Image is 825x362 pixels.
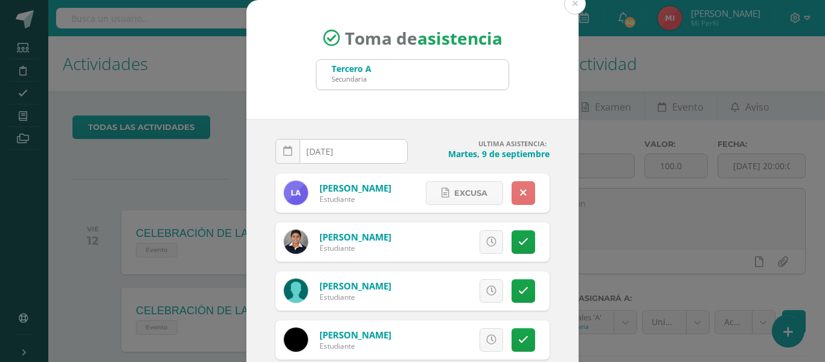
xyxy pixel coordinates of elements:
a: [PERSON_NAME] [319,329,391,341]
a: Excusa [426,181,503,205]
h4: Martes, 9 de septiembre [417,148,550,160]
img: 37e263336e368561e6c79eedb523dea6.png [284,181,308,205]
div: Tercero A [332,63,371,74]
strong: asistencia [417,27,502,50]
div: Estudiante [319,194,391,204]
h4: ULTIMA ASISTENCIA: [417,139,550,148]
span: Toma de [345,27,502,50]
a: [PERSON_NAME] [319,231,391,243]
div: Estudiante [319,341,391,351]
img: 9506728e3fdbcc71ad423fad3a6c7702.png [284,230,308,254]
a: [PERSON_NAME] [319,280,391,292]
div: Estudiante [319,243,391,253]
div: Secundaria [332,74,371,83]
input: Busca un grado o sección aquí... [316,60,509,89]
a: [PERSON_NAME] [319,182,391,194]
span: Excusa [454,182,487,204]
img: 6fcddb2045659047ca2604a1816c548f.png [284,279,308,303]
div: Estudiante [319,292,391,302]
img: 38a3310f00e3fbc7b7f17dcd5e63c0da.png [284,328,308,352]
input: Fecha de Inasistencia [276,140,407,163]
